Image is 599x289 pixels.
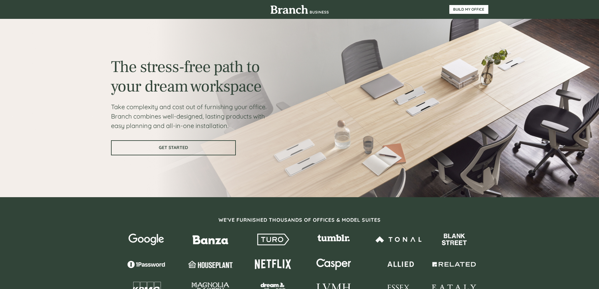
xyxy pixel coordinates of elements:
[219,217,381,223] span: WE'VE FURNISHED THOUSANDS OF OFFICES & MODEL SUITES
[112,145,235,150] span: GET STARTED
[449,7,488,12] span: BUILD MY OFFICE
[63,122,96,136] input: Submit
[111,140,236,155] a: GET STARTED
[111,56,261,97] span: The stress-free path to your dream workspace
[449,5,488,14] a: BUILD MY OFFICE
[111,103,267,130] span: Take complexity and cost out of furnishing your office. Branch combines well-designed, lasting pr...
